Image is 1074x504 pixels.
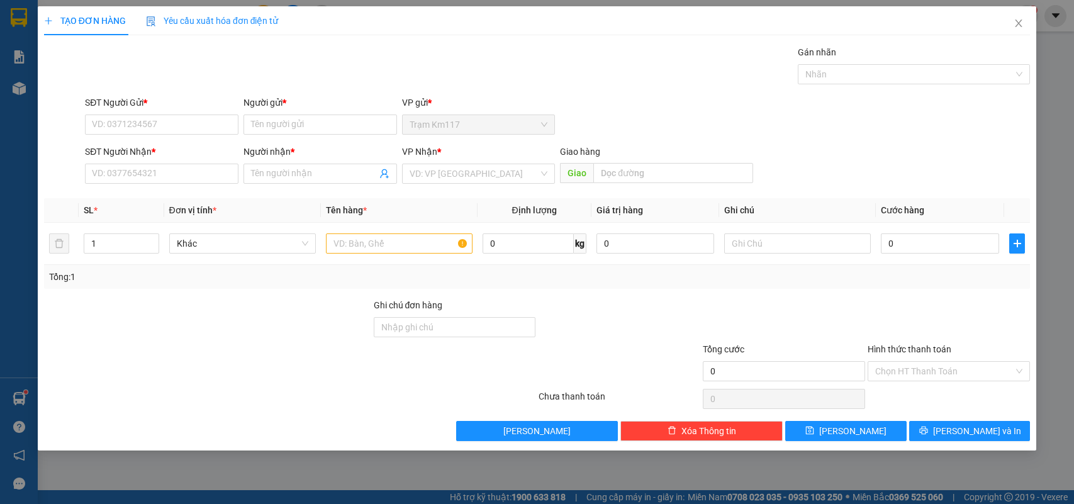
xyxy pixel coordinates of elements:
span: SL [84,205,94,215]
label: Ghi chú đơn hàng [374,300,443,310]
span: VP Nhận [402,147,437,157]
span: Trạm Km117 [410,115,548,134]
span: Khác [177,234,308,253]
input: VD: Bàn, Ghế [326,233,473,254]
div: VP gửi [402,96,556,109]
span: plus [44,16,53,25]
div: SĐT Người Nhận [85,145,238,159]
span: Yêu cầu xuất hóa đơn điện tử [146,16,279,26]
span: Giá trị hàng [596,205,643,215]
span: Xóa Thông tin [681,424,736,438]
span: TẠO ĐƠN HÀNG [44,16,126,26]
label: Gán nhãn [798,47,836,57]
span: Giao [560,163,593,183]
button: plus [1009,233,1025,254]
button: deleteXóa Thông tin [620,421,783,441]
span: Định lượng [512,205,557,215]
div: Tổng: 1 [49,270,415,284]
label: Hình thức thanh toán [868,344,951,354]
span: plus [1010,238,1024,249]
div: Chưa thanh toán [537,389,702,412]
div: Người gửi [243,96,397,109]
span: [PERSON_NAME] [819,424,887,438]
input: Dọc đường [593,163,753,183]
img: icon [146,16,156,26]
span: Tổng cước [703,344,744,354]
button: delete [49,233,69,254]
span: close [1014,18,1024,28]
span: save [805,426,814,436]
button: save[PERSON_NAME] [785,421,906,441]
span: user-add [379,169,389,179]
input: Ghi chú đơn hàng [374,317,536,337]
span: [PERSON_NAME] và In [933,424,1021,438]
span: Đơn vị tính [169,205,216,215]
input: Ghi Chú [724,233,871,254]
button: [PERSON_NAME] [456,421,618,441]
button: Close [1001,6,1036,42]
span: printer [919,426,928,436]
span: kg [574,233,586,254]
div: Người nhận [243,145,397,159]
span: Giao hàng [560,147,600,157]
span: Cước hàng [881,205,924,215]
button: printer[PERSON_NAME] và In [909,421,1030,441]
input: 0 [596,233,715,254]
span: Tên hàng [326,205,367,215]
th: Ghi chú [719,198,876,223]
div: SĐT Người Gửi [85,96,238,109]
span: [PERSON_NAME] [503,424,571,438]
span: delete [668,426,676,436]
